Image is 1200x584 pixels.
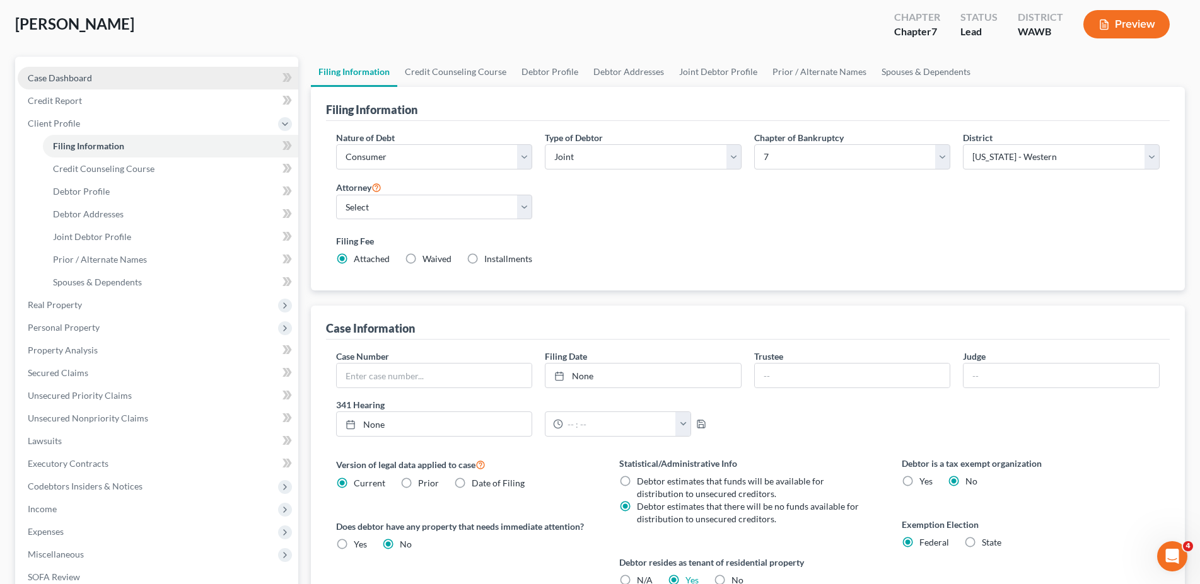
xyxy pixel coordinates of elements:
a: Credit Counseling Course [397,57,514,87]
a: Debtor Profile [514,57,586,87]
a: Credit Report [18,89,298,112]
label: Chapter of Bankruptcy [754,131,844,144]
a: Debtor Addresses [586,57,672,87]
span: Unsecured Priority Claims [28,390,132,401]
span: Prior / Alternate Names [53,254,147,265]
label: Does debtor have any property that needs immediate attention? [336,520,594,533]
span: Yes [354,539,367,549]
span: Prior [418,478,439,488]
label: Judge [963,350,986,363]
button: Preview [1083,10,1170,38]
span: No [965,476,977,486]
a: Executory Contracts [18,452,298,475]
a: Case Dashboard [18,67,298,89]
a: Lawsuits [18,430,298,452]
div: Status [960,10,998,25]
span: Unsecured Nonpriority Claims [28,413,148,423]
span: Credit Counseling Course [53,163,154,174]
a: Unsecured Nonpriority Claims [18,407,298,430]
label: Debtor is a tax exempt organization [902,457,1160,470]
span: Expenses [28,526,64,537]
span: Debtor Addresses [53,209,124,219]
span: Debtor estimates that funds will be available for distribution to unsecured creditors. [637,476,824,499]
a: Debtor Profile [43,180,298,203]
span: Date of Filing [472,478,525,488]
div: WAWB [1018,25,1063,39]
span: Joint Debtor Profile [53,231,131,242]
input: -- : -- [563,412,676,436]
label: Version of legal data applied to case [336,457,594,472]
label: Filing Date [545,350,587,363]
label: 341 Hearing [330,398,748,411]
div: Lead [960,25,998,39]
span: Case Dashboard [28,72,92,83]
span: Secured Claims [28,367,88,378]
input: Enter case number... [337,364,532,387]
span: Federal [919,537,949,547]
span: Debtor Profile [53,186,110,197]
a: Spouses & Dependents [874,57,978,87]
label: Filing Fee [336,234,1160,248]
span: State [982,537,1001,547]
label: Exemption Election [902,518,1160,531]
span: Lawsuits [28,435,62,446]
span: Installments [484,253,532,264]
div: Chapter [894,25,940,39]
div: Filing Information [326,102,417,117]
label: Attorney [336,180,382,195]
span: Codebtors Insiders & Notices [28,481,143,491]
label: Case Number [336,350,389,363]
span: 4 [1183,541,1193,551]
span: [PERSON_NAME] [15,14,134,33]
label: District [963,131,993,144]
div: Case Information [326,321,415,336]
span: Executory Contracts [28,458,108,469]
span: No [400,539,412,549]
div: District [1018,10,1063,25]
label: Nature of Debt [336,131,395,144]
span: Debtor estimates that there will be no funds available for distribution to unsecured creditors. [637,501,859,524]
span: Real Property [28,299,82,310]
span: 7 [931,25,937,37]
span: SOFA Review [28,571,80,582]
span: Spouses & Dependents [53,277,142,287]
span: Income [28,503,57,514]
a: Credit Counseling Course [43,157,298,180]
span: Waived [422,253,451,264]
a: Secured Claims [18,362,298,384]
span: Attached [354,253,390,264]
input: -- [964,364,1159,387]
span: Client Profile [28,118,80,129]
a: None [545,364,741,387]
span: Yes [919,476,933,486]
a: Debtor Addresses [43,203,298,226]
div: Chapter [894,10,940,25]
input: -- [755,364,950,387]
label: Debtor resides as tenant of residential property [619,556,877,569]
a: Unsecured Priority Claims [18,384,298,407]
a: Prior / Alternate Names [765,57,874,87]
a: Spouses & Dependents [43,271,298,294]
a: None [337,412,532,436]
a: Filing Information [43,135,298,157]
span: Filing Information [53,140,124,151]
iframe: Intercom live chat [1157,541,1187,571]
a: Prior / Alternate Names [43,248,298,271]
a: Joint Debtor Profile [672,57,765,87]
label: Trustee [754,350,783,363]
label: Statistical/Administrative Info [619,457,877,470]
a: Filing Information [311,57,397,87]
span: Current [354,478,385,488]
label: Type of Debtor [545,131,603,144]
span: Property Analysis [28,345,98,355]
a: Joint Debtor Profile [43,226,298,248]
span: Personal Property [28,322,100,333]
span: Miscellaneous [28,549,84,559]
span: Credit Report [28,95,82,106]
a: Property Analysis [18,339,298,362]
